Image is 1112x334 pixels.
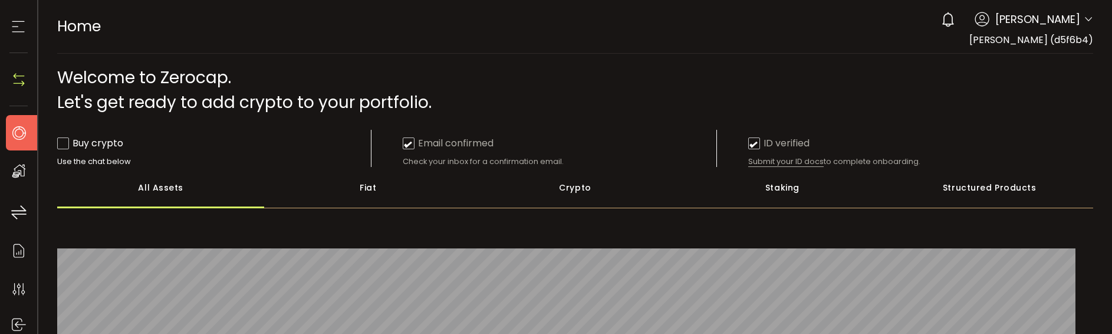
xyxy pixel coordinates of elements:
div: Fiat [264,167,471,208]
div: Buy crypto [57,136,123,150]
div: All Assets [57,167,264,208]
div: Check your inbox for a confirmation email. [403,156,716,167]
span: [PERSON_NAME] (d5f6b4) [969,33,1093,47]
div: Welcome to Zerocap. Let's get ready to add crypto to your portfolio. [57,66,1093,115]
div: Structured Products [886,167,1093,208]
div: Email confirmed [403,136,494,150]
iframe: Chat Widget [975,207,1112,334]
div: Crypto [472,167,679,208]
div: to complete onboarding. [748,156,1062,167]
div: Use the chat below [57,156,371,167]
span: [PERSON_NAME] [995,11,1080,27]
div: Staking [679,167,886,208]
div: ID verified [748,136,810,150]
span: Submit your ID docs [748,156,824,167]
img: N4P5cjLOiQAAAABJRU5ErkJggg== [10,71,28,89]
span: Home [57,16,101,37]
